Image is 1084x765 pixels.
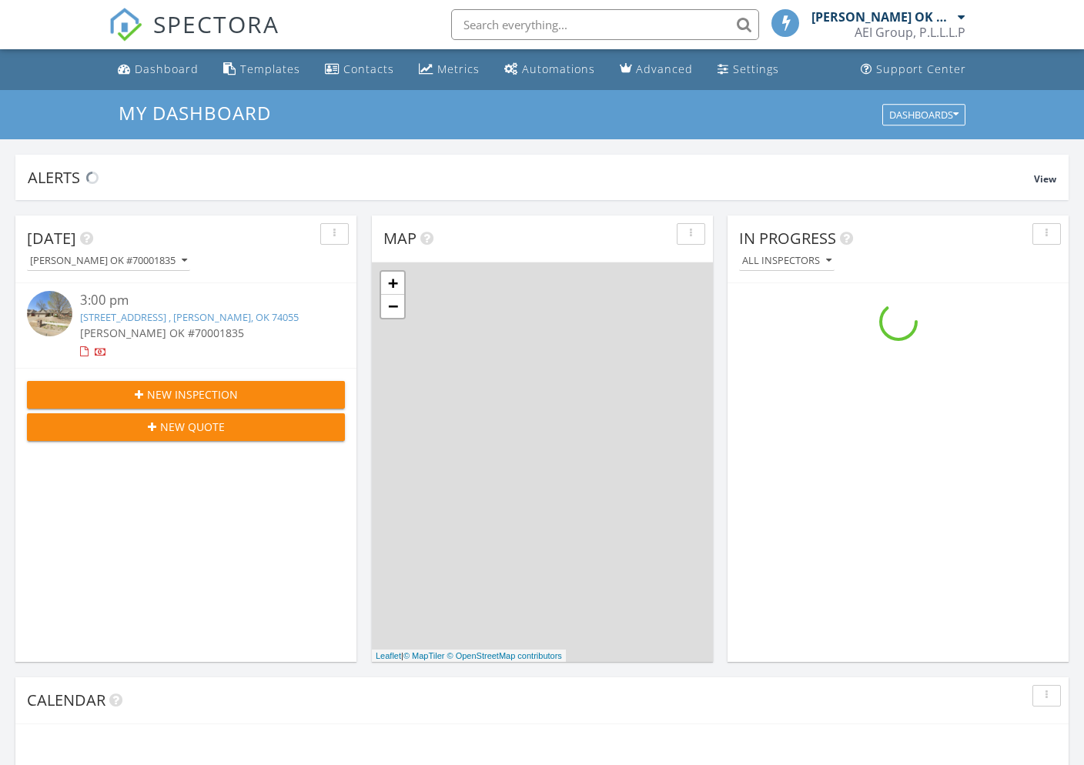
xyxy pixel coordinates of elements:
[855,25,965,40] div: AEI Group, P.L.L.L.P
[882,104,965,125] button: Dashboards
[876,62,966,76] div: Support Center
[381,272,404,295] a: Zoom in
[27,413,345,441] button: New Quote
[27,228,76,249] span: [DATE]
[733,62,779,76] div: Settings
[319,55,400,84] a: Contacts
[636,62,693,76] div: Advanced
[112,55,205,84] a: Dashboard
[437,62,480,76] div: Metrics
[80,326,244,340] span: [PERSON_NAME] OK #70001835
[80,291,319,310] div: 3:00 pm
[27,291,345,359] a: 3:00 pm [STREET_ADDRESS] , [PERSON_NAME], OK 74055 [PERSON_NAME] OK #70001835
[811,9,954,25] div: [PERSON_NAME] OK #70001835
[711,55,785,84] a: Settings
[383,228,417,249] span: Map
[30,256,187,266] div: [PERSON_NAME] OK #70001835
[28,167,1034,188] div: Alerts
[1034,172,1056,185] span: View
[217,55,306,84] a: Templates
[147,386,238,403] span: New Inspection
[119,100,271,125] span: My Dashboard
[889,109,959,120] div: Dashboards
[381,295,404,318] a: Zoom out
[153,8,279,40] span: SPECTORA
[855,55,972,84] a: Support Center
[522,62,595,76] div: Automations
[376,651,401,660] a: Leaflet
[109,21,279,53] a: SPECTORA
[413,55,486,84] a: Metrics
[160,419,225,435] span: New Quote
[27,291,72,336] img: streetview
[27,251,190,272] button: [PERSON_NAME] OK #70001835
[27,690,105,710] span: Calendar
[27,381,345,409] button: New Inspection
[135,62,199,76] div: Dashboard
[109,8,142,42] img: The Best Home Inspection Software - Spectora
[372,650,566,663] div: |
[447,651,562,660] a: © OpenStreetMap contributors
[451,9,759,40] input: Search everything...
[739,228,836,249] span: In Progress
[739,251,835,272] button: All Inspectors
[498,55,601,84] a: Automations
[403,651,445,660] a: © MapTiler
[80,310,299,324] a: [STREET_ADDRESS] , [PERSON_NAME], OK 74055
[240,62,300,76] div: Templates
[614,55,699,84] a: Advanced
[343,62,394,76] div: Contacts
[742,256,831,266] div: All Inspectors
